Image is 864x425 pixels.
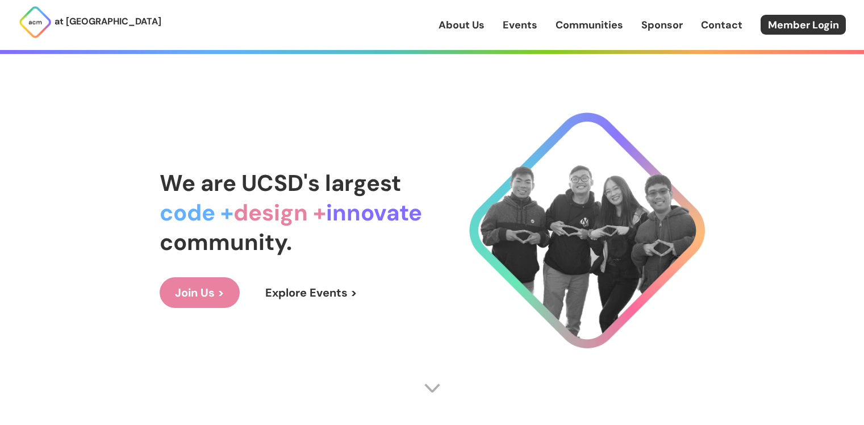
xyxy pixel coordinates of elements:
a: About Us [439,18,485,32]
span: design + [233,198,326,227]
a: Explore Events > [250,277,373,308]
span: community. [160,227,292,257]
a: at [GEOGRAPHIC_DATA] [18,5,161,39]
img: Scroll Arrow [424,380,441,397]
span: innovate [326,198,422,227]
a: Communities [556,18,623,32]
img: Cool Logo [469,113,705,348]
span: code + [160,198,233,227]
img: ACM Logo [18,5,52,39]
p: at [GEOGRAPHIC_DATA] [55,14,161,29]
a: Join Us > [160,277,240,308]
a: Sponsor [641,18,683,32]
a: Contact [701,18,742,32]
a: Member Login [761,15,846,35]
a: Events [503,18,537,32]
span: We are UCSD's largest [160,168,401,198]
